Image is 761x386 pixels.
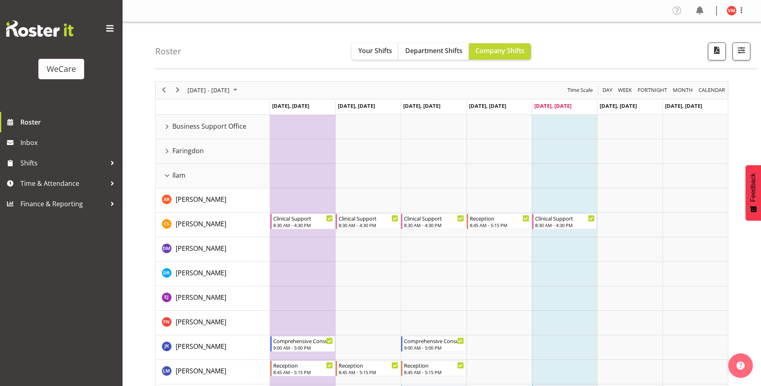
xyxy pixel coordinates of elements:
[404,369,464,375] div: 8:45 AM - 5:15 PM
[186,85,241,95] button: September 2025
[401,361,466,376] div: Lainie Montgomery"s event - Reception Begin From Wednesday, September 24, 2025 at 8:45:00 AM GMT+...
[157,82,171,99] div: previous period
[404,344,464,351] div: 9:00 AM - 5:00 PM
[171,82,185,99] div: next period
[20,157,106,169] span: Shifts
[535,222,595,228] div: 8:30 AM - 4:30 PM
[176,268,226,277] span: [PERSON_NAME]
[176,366,226,375] span: [PERSON_NAME]
[176,293,226,302] span: [PERSON_NAME]
[358,46,392,55] span: Your Shifts
[352,43,399,60] button: Your Shifts
[156,115,270,139] td: Business Support Office resource
[273,222,333,228] div: 8:30 AM - 4:30 PM
[176,195,226,204] span: [PERSON_NAME]
[532,214,597,229] div: Catherine Stewart"s event - Clinical Support Begin From Friday, September 26, 2025 at 8:30:00 AM ...
[156,311,270,335] td: Firdous Naqvi resource
[665,102,702,109] span: [DATE], [DATE]
[273,369,333,375] div: 8:45 AM - 5:15 PM
[535,214,595,222] div: Clinical Support
[185,82,242,99] div: September 22 - 28, 2025
[187,85,230,95] span: [DATE] - [DATE]
[732,42,750,60] button: Filter Shifts
[338,102,375,109] span: [DATE], [DATE]
[339,222,398,228] div: 8:30 AM - 4:30 PM
[600,102,637,109] span: [DATE], [DATE]
[750,173,757,202] span: Feedback
[672,85,694,95] button: Timeline Month
[156,188,270,213] td: Andrea Ramirez resource
[20,116,118,128] span: Roster
[637,85,668,95] span: Fortnight
[602,85,613,95] span: Day
[176,244,226,253] span: [PERSON_NAME]
[469,43,531,60] button: Company Shifts
[475,46,524,55] span: Company Shifts
[273,344,333,351] div: 9:00 AM - 5:00 PM
[47,63,76,75] div: WeCare
[270,214,335,229] div: Catherine Stewart"s event - Clinical Support Begin From Monday, September 22, 2025 at 8:30:00 AM ...
[176,219,226,229] a: [PERSON_NAME]
[156,139,270,164] td: Faringdon resource
[404,361,464,369] div: Reception
[467,214,531,229] div: Catherine Stewart"s event - Reception Begin From Thursday, September 25, 2025 at 8:45:00 AM GMT+1...
[636,85,669,95] button: Fortnight
[534,102,571,109] span: [DATE], [DATE]
[708,42,726,60] button: Download a PDF of the roster according to the set date range.
[156,237,270,262] td: Deepti Mahajan resource
[469,102,506,109] span: [DATE], [DATE]
[336,361,400,376] div: Lainie Montgomery"s event - Reception Begin From Tuesday, September 23, 2025 at 8:45:00 AM GMT+12...
[156,213,270,237] td: Catherine Stewart resource
[617,85,633,95] span: Week
[339,361,398,369] div: Reception
[270,361,335,376] div: Lainie Montgomery"s event - Reception Begin From Monday, September 22, 2025 at 8:45:00 AM GMT+12:...
[273,214,333,222] div: Clinical Support
[339,214,398,222] div: Clinical Support
[176,194,226,204] a: [PERSON_NAME]
[176,268,226,278] a: [PERSON_NAME]
[6,20,74,37] img: Rosterit website logo
[172,85,183,95] button: Next
[156,335,270,360] td: John Ko resource
[470,222,529,228] div: 8:45 AM - 5:15 PM
[404,222,464,228] div: 8:30 AM - 4:30 PM
[617,85,634,95] button: Timeline Week
[336,214,400,229] div: Catherine Stewart"s event - Clinical Support Begin From Tuesday, September 23, 2025 at 8:30:00 AM...
[176,219,226,228] span: [PERSON_NAME]
[156,164,270,188] td: Ilam resource
[176,366,226,376] a: [PERSON_NAME]
[176,317,226,327] a: [PERSON_NAME]
[273,361,333,369] div: Reception
[172,121,246,131] span: Business Support Office
[601,85,614,95] button: Timeline Day
[698,85,726,95] span: calendar
[272,102,309,109] span: [DATE], [DATE]
[404,337,464,345] div: Comprehensive Consult
[20,198,106,210] span: Finance & Reporting
[158,85,170,95] button: Previous
[401,214,466,229] div: Catherine Stewart"s event - Clinical Support Begin From Wednesday, September 24, 2025 at 8:30:00 ...
[403,102,440,109] span: [DATE], [DATE]
[736,361,745,370] img: help-xxl-2.png
[339,369,398,375] div: 8:45 AM - 5:15 PM
[470,214,529,222] div: Reception
[404,214,464,222] div: Clinical Support
[176,341,226,351] a: [PERSON_NAME]
[672,85,694,95] span: Month
[273,337,333,345] div: Comprehensive Consult
[176,292,226,302] a: [PERSON_NAME]
[405,46,462,55] span: Department Shifts
[172,170,185,180] span: Ilam
[156,360,270,384] td: Lainie Montgomery resource
[172,146,204,156] span: Faringdon
[401,336,466,352] div: John Ko"s event - Comprehensive Consult Begin From Wednesday, September 24, 2025 at 9:00:00 AM GM...
[727,6,736,16] img: viktoriia-molchanova11567.jpg
[567,85,594,95] span: Time Scale
[745,165,761,221] button: Feedback - Show survey
[176,317,226,326] span: [PERSON_NAME]
[156,286,270,311] td: Ella Jarvis resource
[566,85,594,95] button: Time Scale
[697,85,727,95] button: Month
[156,262,270,286] td: Deepti Raturi resource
